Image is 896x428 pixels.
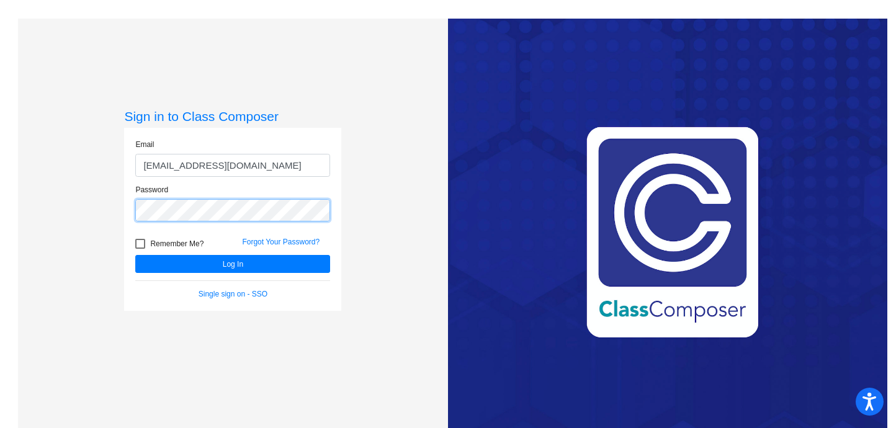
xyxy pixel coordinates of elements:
[150,236,204,251] span: Remember Me?
[124,109,341,124] h3: Sign in to Class Composer
[199,290,267,298] a: Single sign on - SSO
[135,184,168,195] label: Password
[135,139,154,150] label: Email
[135,255,330,273] button: Log In
[242,238,320,246] a: Forgot Your Password?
